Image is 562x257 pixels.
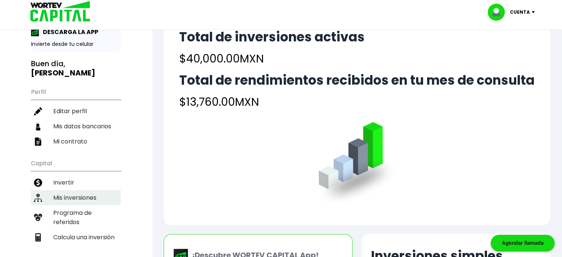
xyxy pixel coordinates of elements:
h4: $40,000.00 MXN [179,50,365,67]
img: invertir-icon.b3b967d7.svg [34,179,42,187]
a: Invertir [31,175,121,190]
a: Mi contrato [31,134,121,149]
img: profile-image [488,4,510,21]
h3: Buen día, [31,59,121,78]
a: Mis datos bancarios [31,119,121,134]
p: Cuenta [510,7,530,18]
img: datos-icon.10cf9172.svg [34,122,42,131]
a: Mis inversiones [31,190,121,205]
ul: Perfil [31,84,121,149]
div: Agendar llamada [491,235,555,251]
p: DESCARGA LA APP [39,27,98,37]
h2: Total de rendimientos recibidos en tu mes de consulta [179,73,535,88]
a: Editar perfil [31,104,121,119]
img: contrato-icon.f2db500c.svg [34,138,42,146]
img: icon-down [530,11,540,13]
a: Programa de referidos [31,205,121,230]
p: Invierte desde tu celular [31,40,121,48]
h2: Total de inversiones activas [179,30,365,44]
h4: $13,760.00 MXN [179,94,535,110]
img: grafica.516fef24.png [315,122,399,206]
img: calculadora-icon.17d418c4.svg [34,233,42,241]
b: [PERSON_NAME] [31,68,95,78]
img: app-icon [31,28,39,36]
a: Calcula una inversión [31,230,121,245]
img: editar-icon.952d3147.svg [34,107,42,115]
img: inversiones-icon.6695dc30.svg [34,194,42,202]
img: recomiendanos-icon.9b8e9327.svg [34,213,42,222]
